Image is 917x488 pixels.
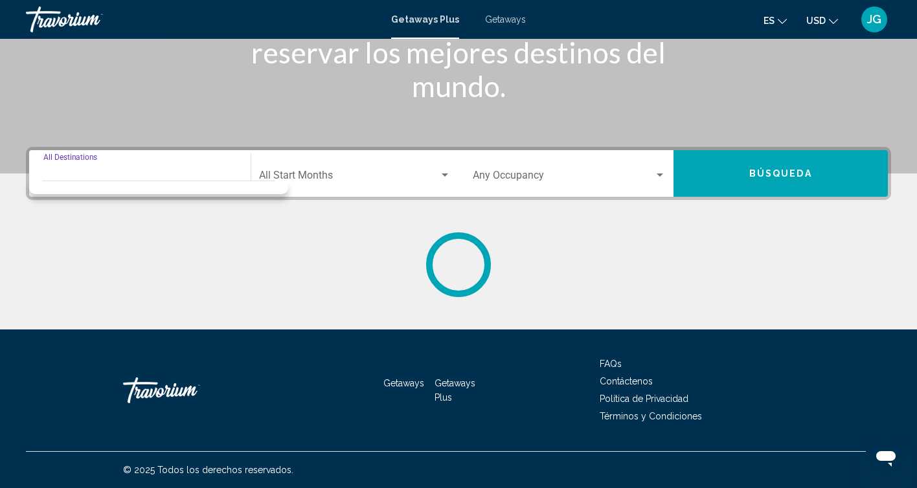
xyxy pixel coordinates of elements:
a: Contáctenos [600,376,653,386]
button: Change language [764,11,787,30]
span: JG [867,13,881,26]
button: Búsqueda [674,150,889,197]
button: User Menu [857,6,891,33]
span: © 2025 Todos los derechos reservados. [123,465,293,475]
span: Búsqueda [749,169,812,179]
a: Travorium [26,6,378,32]
a: Política de Privacidad [600,394,688,404]
a: Términos y Condiciones [600,411,702,421]
a: Travorium [123,371,253,410]
button: Change currency [806,11,838,30]
span: es [764,16,775,26]
h1: [GEOGRAPHIC_DATA] a encontrar y reservar los mejores destinos del mundo. [216,2,701,103]
a: Getaways Plus [391,14,459,25]
iframe: Botón para iniciar la ventana de mensajería [865,436,907,478]
a: FAQs [600,359,622,369]
a: Getaways Plus [435,378,475,403]
a: Getaways [485,14,526,25]
a: Getaways [383,378,424,388]
div: Search widget [29,150,888,197]
span: USD [806,16,826,26]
